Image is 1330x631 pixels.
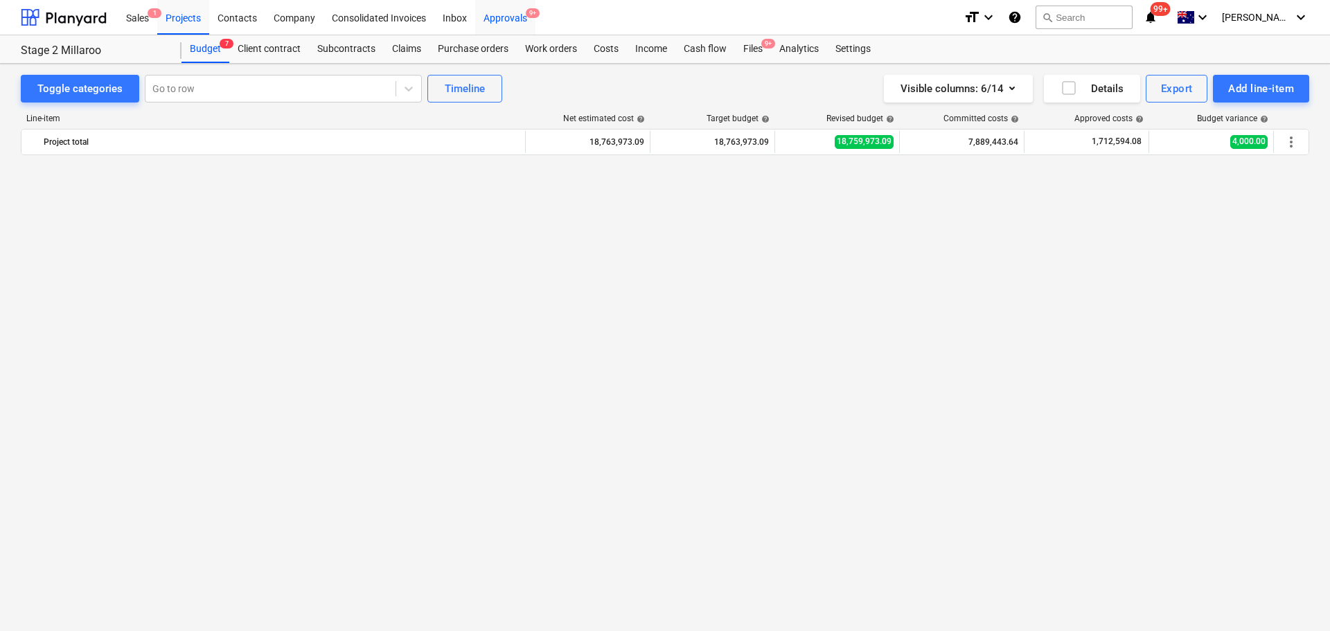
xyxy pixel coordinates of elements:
div: Net estimated cost [563,114,645,123]
span: More actions [1283,134,1300,150]
a: Work orders [517,35,585,63]
div: Add line-item [1228,80,1294,98]
span: 99+ [1151,2,1171,16]
a: Budget7 [181,35,229,63]
i: Knowledge base [1008,9,1022,26]
div: Export [1161,80,1193,98]
span: 9+ [526,8,540,18]
i: format_size [964,9,980,26]
button: Details [1044,75,1140,103]
i: keyboard_arrow_down [1293,9,1309,26]
span: [PERSON_NAME] [1222,12,1291,23]
a: Analytics [771,35,827,63]
iframe: Chat Widget [1261,565,1330,631]
button: Add line-item [1213,75,1309,103]
a: Files9+ [735,35,771,63]
a: Settings [827,35,879,63]
div: Files [735,35,771,63]
a: Income [627,35,675,63]
button: Export [1146,75,1208,103]
button: Timeline [427,75,502,103]
div: Approved costs [1074,114,1144,123]
span: search [1042,12,1053,23]
span: 7 [220,39,233,48]
div: Stage 2 Millaroo [21,44,165,58]
div: Line-item [21,114,526,123]
div: 7,889,443.64 [905,131,1018,153]
div: Committed costs [943,114,1019,123]
a: Purchase orders [429,35,517,63]
a: Costs [585,35,627,63]
button: Visible columns:6/14 [884,75,1033,103]
a: Claims [384,35,429,63]
div: Project total [44,131,520,153]
button: Search [1036,6,1133,29]
div: Toggle categories [37,80,123,98]
div: Revised budget [826,114,894,123]
div: 18,763,973.09 [656,131,769,153]
i: keyboard_arrow_down [980,9,997,26]
span: 1 [148,8,161,18]
span: 4,000.00 [1230,135,1268,148]
div: Visible columns : 6/14 [901,80,1016,98]
span: 9+ [761,39,775,48]
button: Toggle categories [21,75,139,103]
div: Budget variance [1197,114,1268,123]
a: Client contract [229,35,309,63]
div: Details [1061,80,1124,98]
span: 1,712,594.08 [1090,136,1143,148]
a: Cash flow [675,35,735,63]
span: help [634,115,645,123]
i: notifications [1144,9,1158,26]
span: help [1008,115,1019,123]
span: 18,759,973.09 [835,135,894,148]
div: Timeline [445,80,485,98]
span: help [1133,115,1144,123]
span: help [759,115,770,123]
div: Target budget [707,114,770,123]
span: help [1257,115,1268,123]
div: 18,763,973.09 [531,131,644,153]
a: Subcontracts [309,35,384,63]
span: help [883,115,894,123]
i: keyboard_arrow_down [1194,9,1211,26]
div: Budget [181,35,229,63]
